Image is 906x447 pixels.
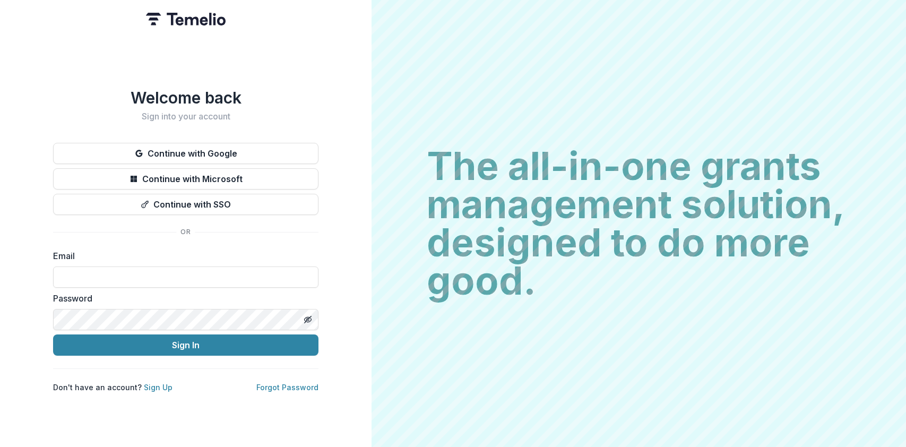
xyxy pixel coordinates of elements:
[53,168,318,190] button: Continue with Microsoft
[53,194,318,215] button: Continue with SSO
[299,311,316,328] button: Toggle password visibility
[53,334,318,356] button: Sign In
[256,383,318,392] a: Forgot Password
[146,13,226,25] img: Temelio
[53,143,318,164] button: Continue with Google
[53,88,318,107] h1: Welcome back
[53,382,172,393] p: Don't have an account?
[53,250,312,262] label: Email
[53,111,318,122] h2: Sign into your account
[144,383,172,392] a: Sign Up
[53,292,312,305] label: Password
